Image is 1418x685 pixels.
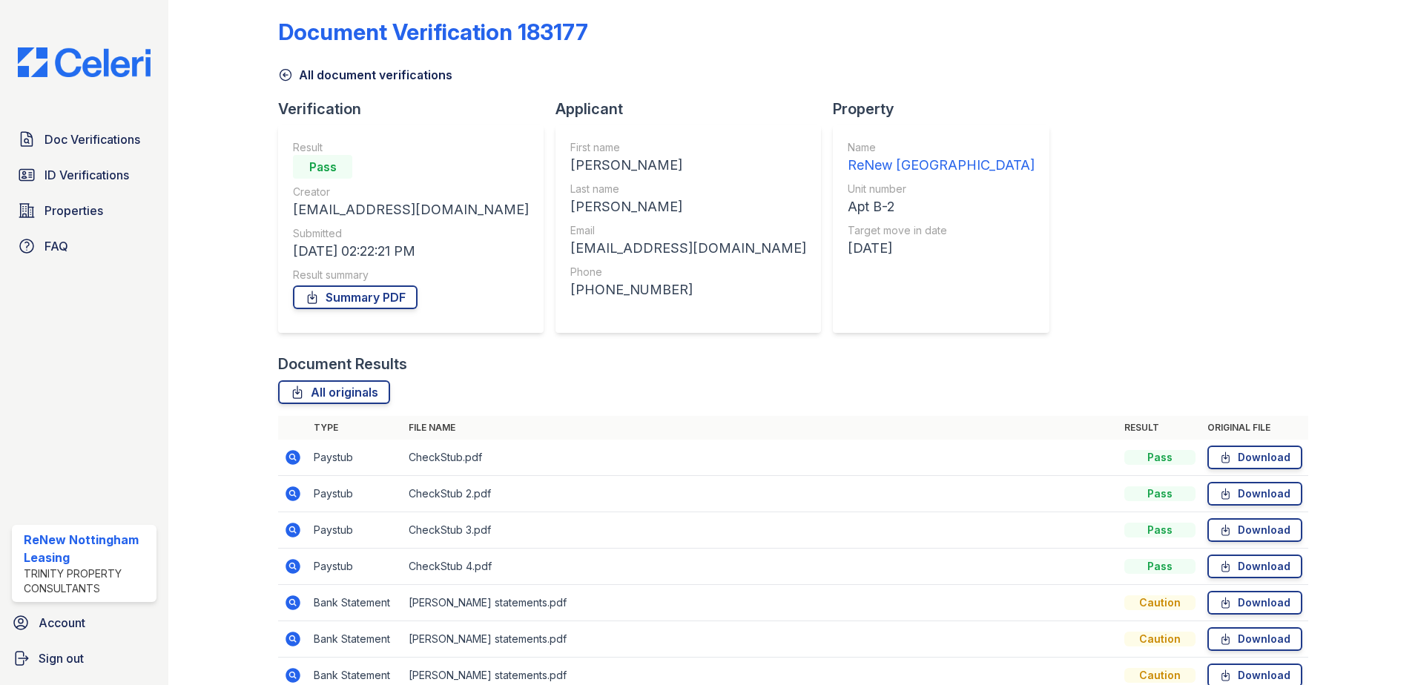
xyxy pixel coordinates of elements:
[1124,595,1196,610] div: Caution
[570,265,806,279] div: Phone
[293,241,529,262] div: [DATE] 02:22:21 PM
[44,166,129,184] span: ID Verifications
[1207,627,1302,651] a: Download
[12,196,156,225] a: Properties
[293,155,352,179] div: Pass
[848,223,1035,238] div: Target move in date
[293,140,529,155] div: Result
[278,19,588,45] div: Document Verification 183177
[848,196,1035,217] div: Apt B-2
[403,476,1118,512] td: CheckStub 2.pdf
[833,99,1061,119] div: Property
[39,614,85,632] span: Account
[308,585,403,621] td: Bank Statement
[278,99,555,119] div: Verification
[403,440,1118,476] td: CheckStub.pdf
[308,440,403,476] td: Paystub
[570,182,806,196] div: Last name
[570,196,806,217] div: [PERSON_NAME]
[555,99,833,119] div: Applicant
[1207,482,1302,506] a: Download
[1124,632,1196,646] div: Caution
[1207,518,1302,542] a: Download
[6,608,162,638] a: Account
[12,231,156,261] a: FAQ
[293,199,529,220] div: [EMAIL_ADDRESS][DOMAIN_NAME]
[308,512,403,549] td: Paystub
[12,160,156,190] a: ID Verifications
[1207,446,1302,469] a: Download
[293,285,418,309] a: Summary PDF
[293,185,529,199] div: Creator
[1124,486,1196,501] div: Pass
[308,476,403,512] td: Paystub
[403,621,1118,658] td: [PERSON_NAME] statements.pdf
[6,47,162,77] img: CE_Logo_Blue-a8612792a0a2168367f1c8372b55b34899dd931a85d93a1a3d3e32e68fde9ad4.png
[293,268,529,282] div: Result summary
[308,621,403,658] td: Bank Statement
[1207,555,1302,578] a: Download
[1124,523,1196,537] div: Pass
[44,237,68,255] span: FAQ
[278,66,452,84] a: All document verifications
[848,155,1035,176] div: ReNew [GEOGRAPHIC_DATA]
[1124,668,1196,683] div: Caution
[570,140,806,155] div: First name
[308,549,403,585] td: Paystub
[1207,591,1302,615] a: Download
[848,238,1035,259] div: [DATE]
[293,226,529,241] div: Submitted
[403,512,1118,549] td: CheckStub 3.pdf
[570,223,806,238] div: Email
[570,155,806,176] div: [PERSON_NAME]
[848,182,1035,196] div: Unit number
[570,238,806,259] div: [EMAIL_ADDRESS][DOMAIN_NAME]
[848,140,1035,176] a: Name ReNew [GEOGRAPHIC_DATA]
[278,380,390,404] a: All originals
[848,140,1035,155] div: Name
[403,416,1118,440] th: File name
[44,202,103,219] span: Properties
[278,354,407,374] div: Document Results
[403,585,1118,621] td: [PERSON_NAME] statements.pdf
[24,566,151,596] div: Trinity Property Consultants
[570,279,806,300] div: [PHONE_NUMBER]
[6,643,162,673] a: Sign out
[1201,416,1308,440] th: Original file
[44,130,140,148] span: Doc Verifications
[403,549,1118,585] td: CheckStub 4.pdf
[1118,416,1201,440] th: Result
[1124,559,1196,574] div: Pass
[12,125,156,154] a: Doc Verifications
[308,416,403,440] th: Type
[39,649,84,667] span: Sign out
[24,531,151,566] div: ReNew Nottingham Leasing
[1124,450,1196,465] div: Pass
